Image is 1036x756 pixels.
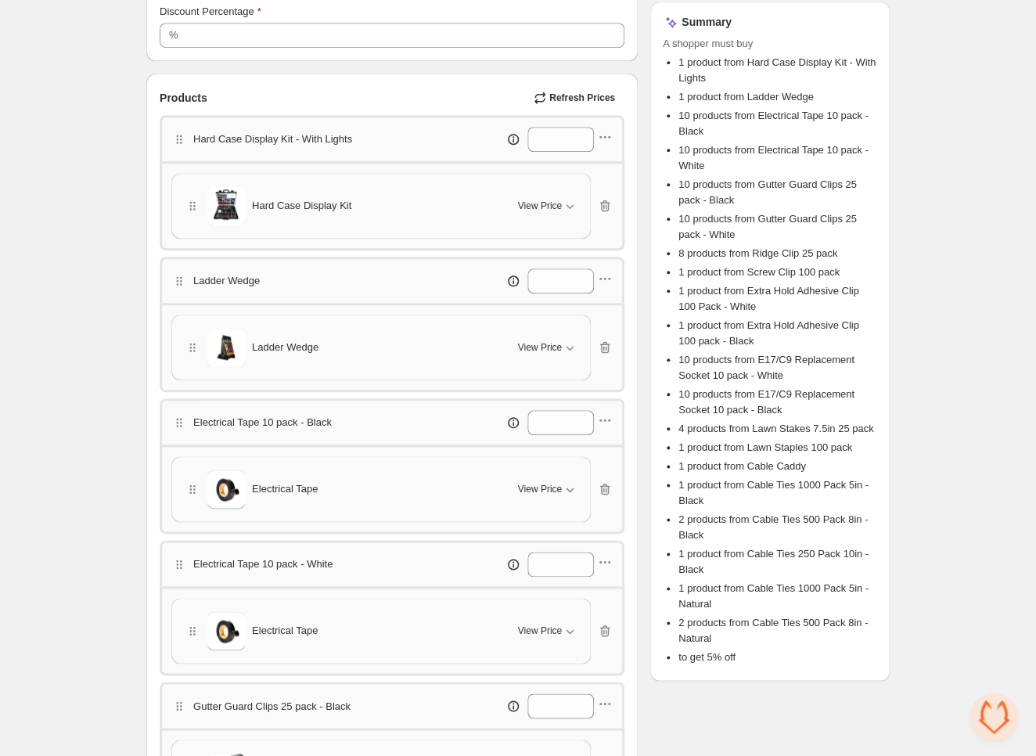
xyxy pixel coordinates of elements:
p: Electrical Tape 10 pack - White [193,556,333,572]
button: Refresh Prices [527,87,624,109]
li: 1 product from Cable Ties 250 Pack 10in - Black [678,546,877,578]
li: 1 product from Lawn Staples 100 pack [678,440,877,455]
li: 1 product from Screw Clip 100 pack [678,265,877,280]
button: View Price [509,477,587,502]
img: Electrical Tape [207,616,246,645]
button: View Price [509,193,587,218]
li: 10 products from E17/C9 Replacement Socket 10 pack - Black [678,387,877,418]
li: 1 product from Cable Ties 1000 Pack 5in - Natural [678,581,877,612]
p: Gutter Guard Clips 25 pack - Black [193,698,351,714]
p: Electrical Tape 10 pack - Black [193,415,332,430]
span: View Price [518,483,562,495]
p: Hard Case Display Kit - With Lights [193,131,352,147]
li: 1 product from Hard Case Display Kit - With Lights [678,55,877,86]
li: to get 5% off [678,650,877,665]
li: 4 products from Lawn Stakes 7.5in 25 pack [678,421,877,437]
li: 1 product from Cable Ties 1000 Pack 5in - Black [678,477,877,509]
li: 2 products from Cable Ties 500 Pack 8in - Natural [678,615,877,646]
li: 10 products from E17/C9 Replacement Socket 10 pack - White [678,352,877,383]
li: 10 products from Gutter Guard Clips 25 pack - White [678,211,877,243]
a: Open chat [970,693,1017,740]
li: 2 products from Cable Ties 500 Pack 8in - Black [678,512,877,543]
span: A shopper must buy [663,36,877,52]
span: Ladder Wedge [252,340,318,355]
li: 10 products from Gutter Guard Clips 25 pack - Black [678,177,877,208]
li: 8 products from Ridge Clip 25 pack [678,246,877,261]
span: View Price [518,625,562,637]
li: 1 product from Cable Caddy [678,459,877,474]
span: View Price [518,200,562,212]
img: Electrical Tape [207,474,246,503]
li: 1 product from Extra Hold Adhesive Clip 100 pack - Black [678,318,877,349]
span: Products [160,90,207,106]
div: % [169,27,178,43]
p: Ladder Wedge [193,273,260,289]
li: 1 product from Ladder Wedge [678,89,877,105]
button: View Price [509,618,587,643]
li: 10 products from Electrical Tape 10 pack - White [678,142,877,174]
span: Refresh Prices [549,92,615,104]
img: Ladder Wedge [207,328,246,367]
li: 1 product from Extra Hold Adhesive Clip 100 Pack - White [678,283,877,315]
li: 10 products from Electrical Tape 10 pack - Black [678,108,877,139]
label: Discount Percentage [160,4,261,20]
h3: Summary [682,14,732,30]
span: Electrical Tape [252,623,318,639]
img: Hard Case Display Kit [207,186,246,225]
button: View Price [509,335,587,360]
span: Hard Case Display Kit [252,198,351,214]
span: Electrical Tape [252,481,318,497]
span: View Price [518,341,562,354]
